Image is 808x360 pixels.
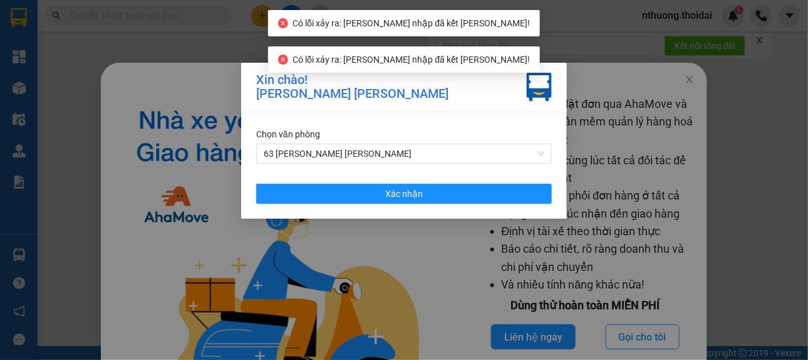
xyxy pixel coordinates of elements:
div: Chọn văn phòng [256,127,552,141]
button: Xác nhận [256,184,552,204]
span: Có lỗi xảy ra: [PERSON_NAME] nhập đã kết [PERSON_NAME]! [293,55,531,65]
img: vxr-icon [527,73,552,102]
span: 63 Trần Quang Tặng [264,144,544,163]
span: close-circle [278,55,288,65]
span: close-circle [278,18,288,28]
span: Xác nhận [385,187,423,201]
span: Có lỗi xảy ra: [PERSON_NAME] nhập đã kết [PERSON_NAME]! [293,18,531,28]
div: Xin chào! [PERSON_NAME] [PERSON_NAME] [256,73,448,102]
